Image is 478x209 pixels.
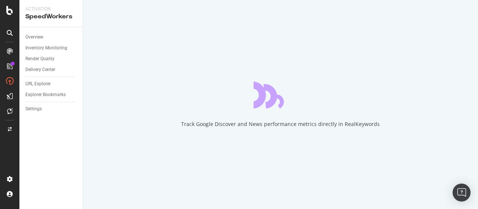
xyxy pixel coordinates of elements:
[25,80,77,88] a: URL Explorer
[25,66,77,74] a: Delivery Center
[25,91,77,99] a: Explorer Bookmarks
[25,6,77,12] div: Activation
[25,55,55,63] div: Render Quality
[25,33,77,41] a: Overview
[453,184,471,202] div: Open Intercom Messenger
[25,55,77,63] a: Render Quality
[25,105,42,113] div: Settings
[25,33,43,41] div: Overview
[181,120,380,128] div: Track Google Discover and News performance metrics directly in RealKeywords
[25,12,77,21] div: SpeedWorkers
[25,105,77,113] a: Settings
[25,80,51,88] div: URL Explorer
[25,44,67,52] div: Inventory Monitoring
[25,66,55,74] div: Delivery Center
[25,44,77,52] a: Inventory Monitoring
[25,91,66,99] div: Explorer Bookmarks
[254,82,307,108] div: animation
